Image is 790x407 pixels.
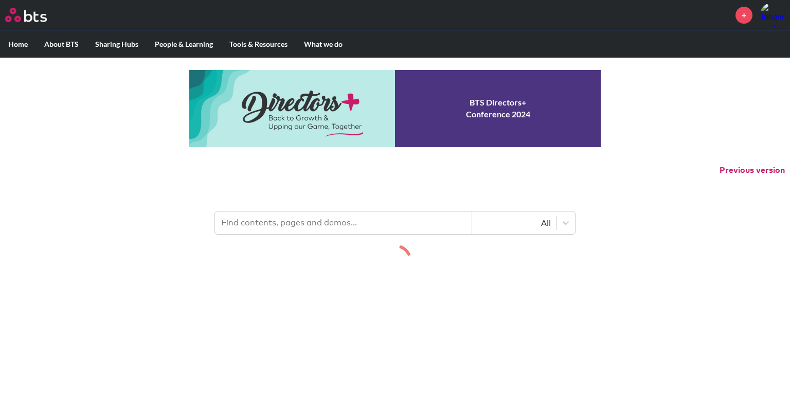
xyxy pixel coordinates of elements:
[720,165,785,176] button: Previous version
[760,3,785,27] img: Johanna Lindquist
[477,217,551,228] div: All
[36,31,87,58] label: About BTS
[87,31,147,58] label: Sharing Hubs
[147,31,221,58] label: People & Learning
[5,8,47,22] img: BTS Logo
[189,70,601,147] a: Conference 2024
[296,31,351,58] label: What we do
[760,3,785,27] a: Profile
[215,211,472,234] input: Find contents, pages and demos...
[221,31,296,58] label: Tools & Resources
[5,8,66,22] a: Go home
[735,7,752,24] a: +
